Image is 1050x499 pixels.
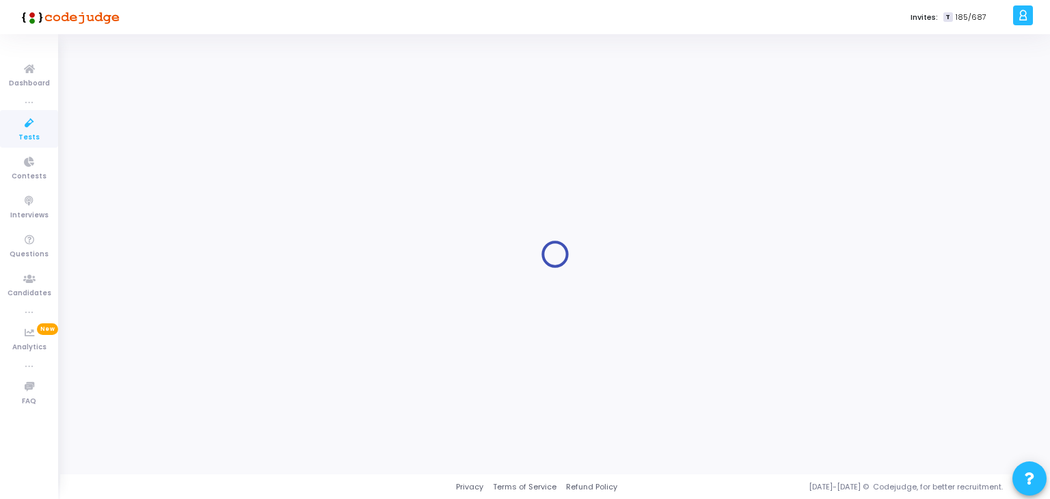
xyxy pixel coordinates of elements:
span: Analytics [12,342,46,353]
span: Questions [10,249,49,260]
label: Invites: [911,12,938,23]
span: 185/687 [956,12,986,23]
span: Dashboard [9,78,50,90]
span: Interviews [10,210,49,221]
span: FAQ [22,396,36,407]
a: Refund Policy [566,481,617,493]
span: T [943,12,952,23]
a: Privacy [456,481,483,493]
span: Tests [18,132,40,144]
a: Terms of Service [493,481,556,493]
div: [DATE]-[DATE] © Codejudge, for better recruitment. [617,481,1033,493]
span: Candidates [8,288,51,299]
img: logo [17,3,120,31]
span: New [37,323,58,335]
span: Contests [12,171,46,183]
